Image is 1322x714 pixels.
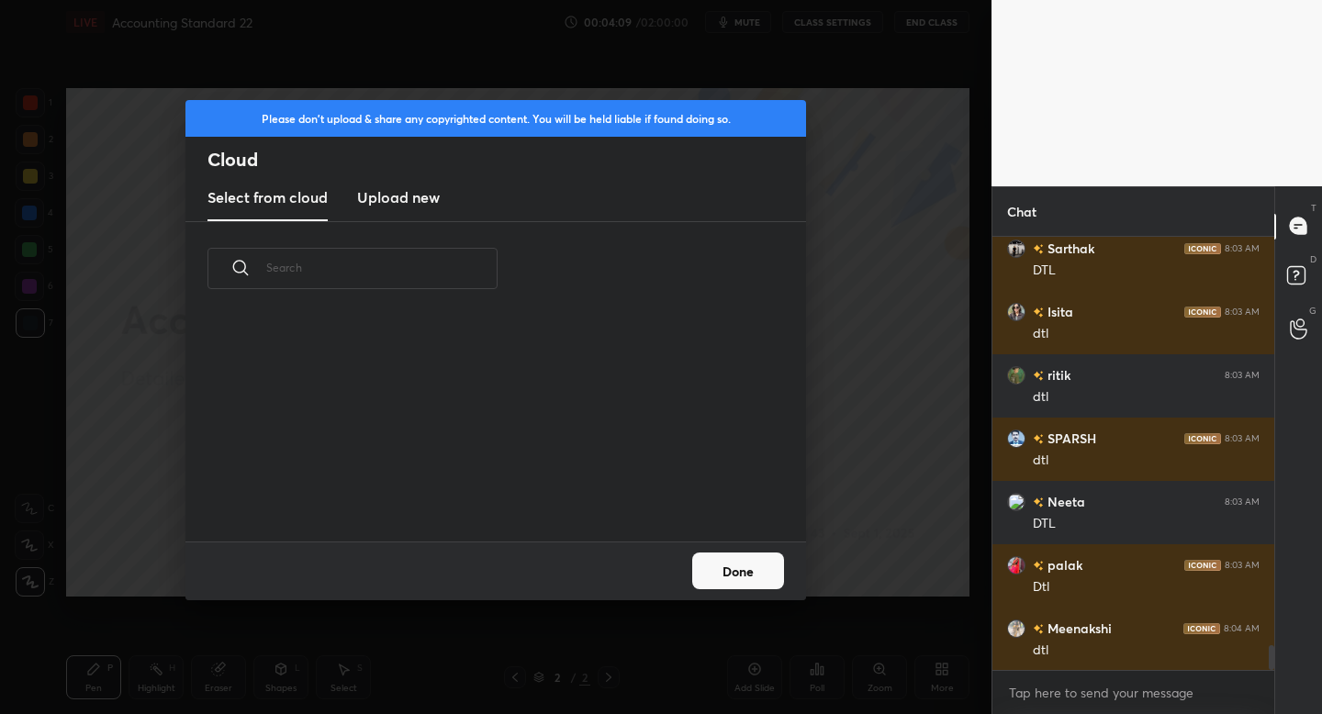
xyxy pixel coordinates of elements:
[1033,262,1260,280] div: DTL
[1184,306,1221,317] img: iconic-dark.1390631f.png
[1033,641,1260,660] div: dtl
[1225,306,1260,317] div: 8:03 AM
[207,148,806,172] h2: Cloud
[1033,497,1044,508] img: no-rating-badge.077c3623.svg
[1033,388,1260,407] div: dtl
[1033,307,1044,318] img: no-rating-badge.077c3623.svg
[1007,555,1025,574] img: d605f0be7c6d496598a5dc1dfefed0b8.jpg
[1311,201,1316,215] p: T
[1044,302,1073,321] h6: Isita
[1007,302,1025,320] img: fa76c359c2184d79bab6547d585e4e29.jpg
[185,100,806,137] div: Please don't upload & share any copyrighted content. You will be held liable if found doing so.
[1309,304,1316,318] p: G
[1225,432,1260,443] div: 8:03 AM
[1225,242,1260,253] div: 8:03 AM
[1033,578,1260,597] div: Dtl
[1033,434,1044,444] img: no-rating-badge.077c3623.svg
[1225,559,1260,570] div: 8:03 AM
[1224,622,1260,633] div: 8:04 AM
[1033,624,1044,634] img: no-rating-badge.077c3623.svg
[1044,365,1070,385] h6: ritik
[1033,244,1044,254] img: no-rating-badge.077c3623.svg
[1007,239,1025,257] img: 9af7570a1e0142c1b1b4d89784adeb2c.jpg
[1044,492,1085,511] h6: Neeta
[992,237,1274,671] div: grid
[1310,252,1316,266] p: D
[207,186,328,208] h3: Select from cloud
[1184,242,1221,253] img: iconic-dark.1390631f.png
[992,187,1051,236] p: Chat
[1033,452,1260,470] div: dtl
[1007,365,1025,384] img: 6e9adfddb3c34dcca59e6e041f344c18.jpg
[1183,622,1220,633] img: iconic-dark.1390631f.png
[1033,325,1260,343] div: dtl
[266,229,498,307] input: Search
[1044,239,1094,258] h6: Sarthak
[1184,559,1221,570] img: iconic-dark.1390631f.png
[1225,369,1260,380] div: 8:03 AM
[1044,429,1096,448] h6: SPARSH
[1044,555,1082,575] h6: palak
[1225,496,1260,507] div: 8:03 AM
[185,310,784,541] div: grid
[1033,515,1260,533] div: DTL
[1033,371,1044,381] img: no-rating-badge.077c3623.svg
[1033,561,1044,571] img: no-rating-badge.077c3623.svg
[1007,429,1025,447] img: 64b806b97bdb415da0e3589ea215aba2.jpg
[1184,432,1221,443] img: iconic-dark.1390631f.png
[1007,619,1025,637] img: 5c1b3679b7424cfb8ffd2799dc6506a7.jpg
[357,186,440,208] h3: Upload new
[1044,619,1112,638] h6: Meenakshi
[692,552,784,589] button: Done
[1007,492,1025,510] img: 3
